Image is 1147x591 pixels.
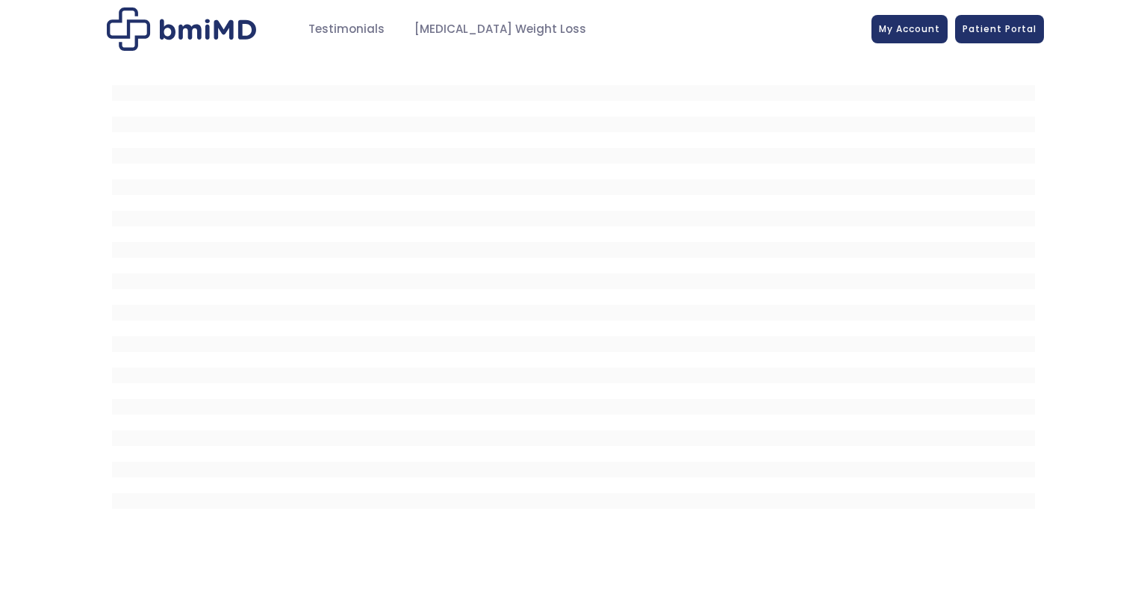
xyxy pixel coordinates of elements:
span: Testimonials [308,21,385,38]
img: Patient Messaging Portal [107,7,256,51]
a: Testimonials [293,15,400,44]
a: My Account [871,15,948,43]
span: Patient Portal [963,22,1036,35]
a: [MEDICAL_DATA] Weight Loss [400,15,601,44]
span: [MEDICAL_DATA] Weight Loss [414,21,586,38]
iframe: MDI Patient Messaging Portal [112,69,1035,518]
span: My Account [879,22,940,35]
a: Patient Portal [955,15,1044,43]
